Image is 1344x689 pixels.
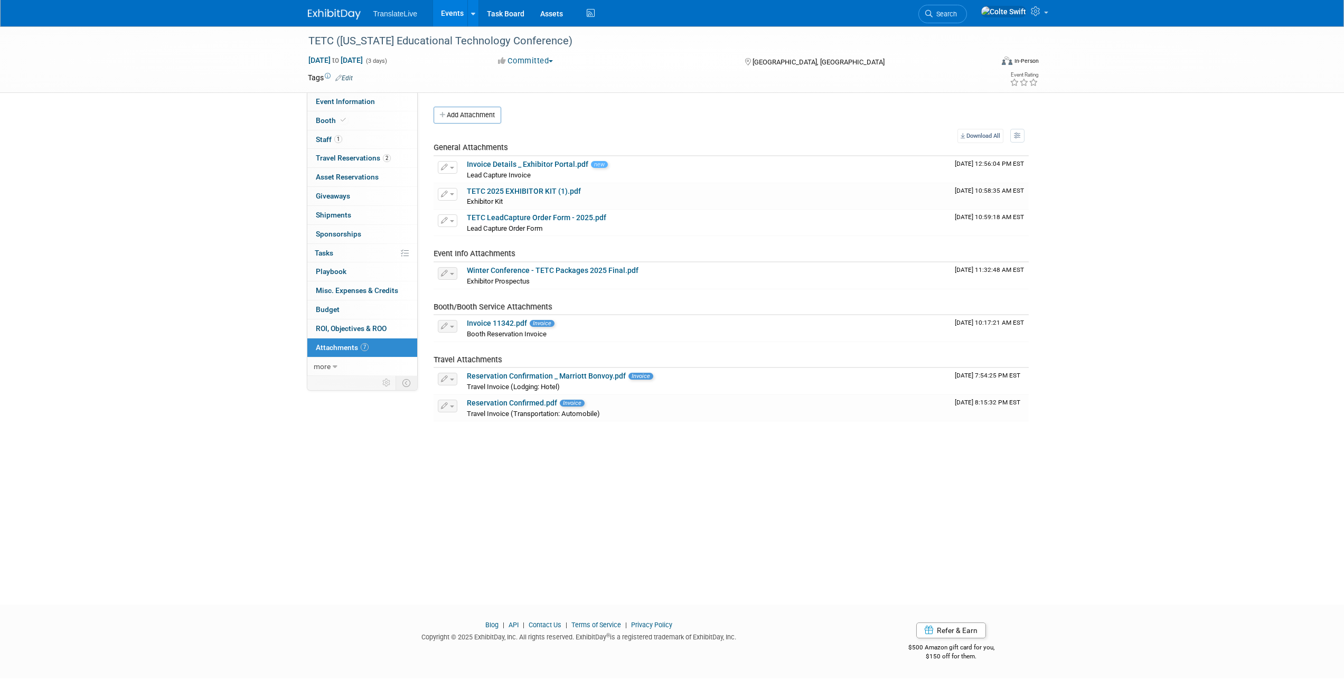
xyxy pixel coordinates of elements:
span: Invoice [530,320,554,327]
span: 1 [334,135,342,143]
span: | [563,621,570,629]
span: Tasks [315,249,333,257]
td: Toggle Event Tabs [396,376,417,390]
div: $500 Amazon gift card for you, [866,636,1037,660]
td: Upload Timestamp [951,262,1029,289]
td: Upload Timestamp [951,368,1029,394]
img: Format-Inperson.png [1002,56,1012,65]
button: Add Attachment [434,107,501,124]
img: ExhibitDay [308,9,361,20]
div: In-Person [1014,57,1039,65]
a: Sponsorships [307,225,417,243]
span: Attachments [316,343,369,352]
span: to [331,56,341,64]
a: Edit [335,74,353,82]
a: Event Information [307,92,417,111]
span: Booth Reservation Invoice [467,330,547,338]
div: TETC ([US_STATE] Educational Technology Conference) [305,32,977,51]
span: Upload Timestamp [955,160,1024,167]
a: Attachments7 [307,338,417,357]
div: Event Rating [1010,72,1038,78]
a: API [509,621,519,629]
span: Sponsorships [316,230,361,238]
span: | [520,621,527,629]
span: Event Info Attachments [434,249,515,258]
a: Invoice Details _ Exhibitor Portal.pdf [467,160,588,168]
span: Exhibitor Prospectus [467,277,530,285]
span: General Attachments [434,143,508,152]
span: Upload Timestamp [955,399,1020,406]
img: Colte Swift [981,6,1027,17]
span: Lead Capture Order Form [467,224,543,232]
span: Travel Invoice (Lodging: Hotel) [467,383,560,391]
a: Reservation Confirmation _ Marriott Bonvoy.pdf [467,372,626,380]
span: Shipments [316,211,351,219]
a: Invoice 11342.pdf [467,319,527,327]
span: | [623,621,629,629]
span: Playbook [316,267,346,276]
span: more [314,362,331,371]
td: Upload Timestamp [951,210,1029,236]
a: Terms of Service [571,621,621,629]
a: TETC 2025 EXHIBITOR KIT (1).pdf [467,187,581,195]
span: new [591,161,608,168]
a: Reservation Confirmed.pdf [467,399,557,407]
span: Booth/Booth Service Attachments [434,302,552,312]
a: Budget [307,300,417,319]
span: Travel Invoice (Transportation: Automobile) [467,410,600,418]
span: Search [933,10,957,18]
span: Upload Timestamp [955,319,1024,326]
td: Upload Timestamp [951,183,1029,210]
a: Search [918,5,967,23]
span: Event Information [316,97,375,106]
span: Booth [316,116,348,125]
a: Travel Reservations2 [307,149,417,167]
span: Lead Capture Invoice [467,171,531,179]
a: Winter Conference - TETC Packages 2025 Final.pdf [467,266,638,275]
a: Giveaways [307,187,417,205]
a: Tasks [307,244,417,262]
td: Tags [308,72,353,83]
span: Upload Timestamp [955,266,1024,273]
span: [DATE] [DATE] [308,55,363,65]
span: Upload Timestamp [955,187,1024,194]
a: Staff1 [307,130,417,149]
span: Upload Timestamp [955,213,1024,221]
button: Committed [494,55,557,67]
a: Shipments [307,206,417,224]
span: Exhibitor Kit [467,197,503,205]
a: Refer & Earn [916,622,986,638]
a: Download All [957,129,1003,143]
td: Upload Timestamp [951,315,1029,342]
span: Budget [316,305,340,314]
a: Contact Us [529,621,561,629]
span: Upload Timestamp [955,372,1020,379]
a: Booth [307,111,417,130]
a: Playbook [307,262,417,281]
a: Privacy Policy [631,621,672,629]
td: Upload Timestamp [951,156,1029,183]
span: Invoice [628,373,653,380]
span: Misc. Expenses & Credits [316,286,398,295]
span: Staff [316,135,342,144]
span: [GEOGRAPHIC_DATA], [GEOGRAPHIC_DATA] [753,58,885,66]
span: (3 days) [365,58,387,64]
a: Misc. Expenses & Credits [307,281,417,300]
a: Blog [485,621,499,629]
td: Personalize Event Tab Strip [378,376,396,390]
a: ROI, Objectives & ROO [307,319,417,338]
span: Travel Reservations [316,154,391,162]
a: Asset Reservations [307,168,417,186]
div: Event Format [931,55,1039,71]
span: | [500,621,507,629]
span: Giveaways [316,192,350,200]
div: $150 off for them. [866,652,1037,661]
a: more [307,357,417,376]
span: TranslateLive [373,10,418,18]
sup: ® [606,633,610,638]
span: ROI, Objectives & ROO [316,324,387,333]
a: TETC LeadCapture Order Form - 2025.pdf [467,213,606,222]
td: Upload Timestamp [951,395,1029,421]
span: 7 [361,343,369,351]
span: Invoice [560,400,585,407]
